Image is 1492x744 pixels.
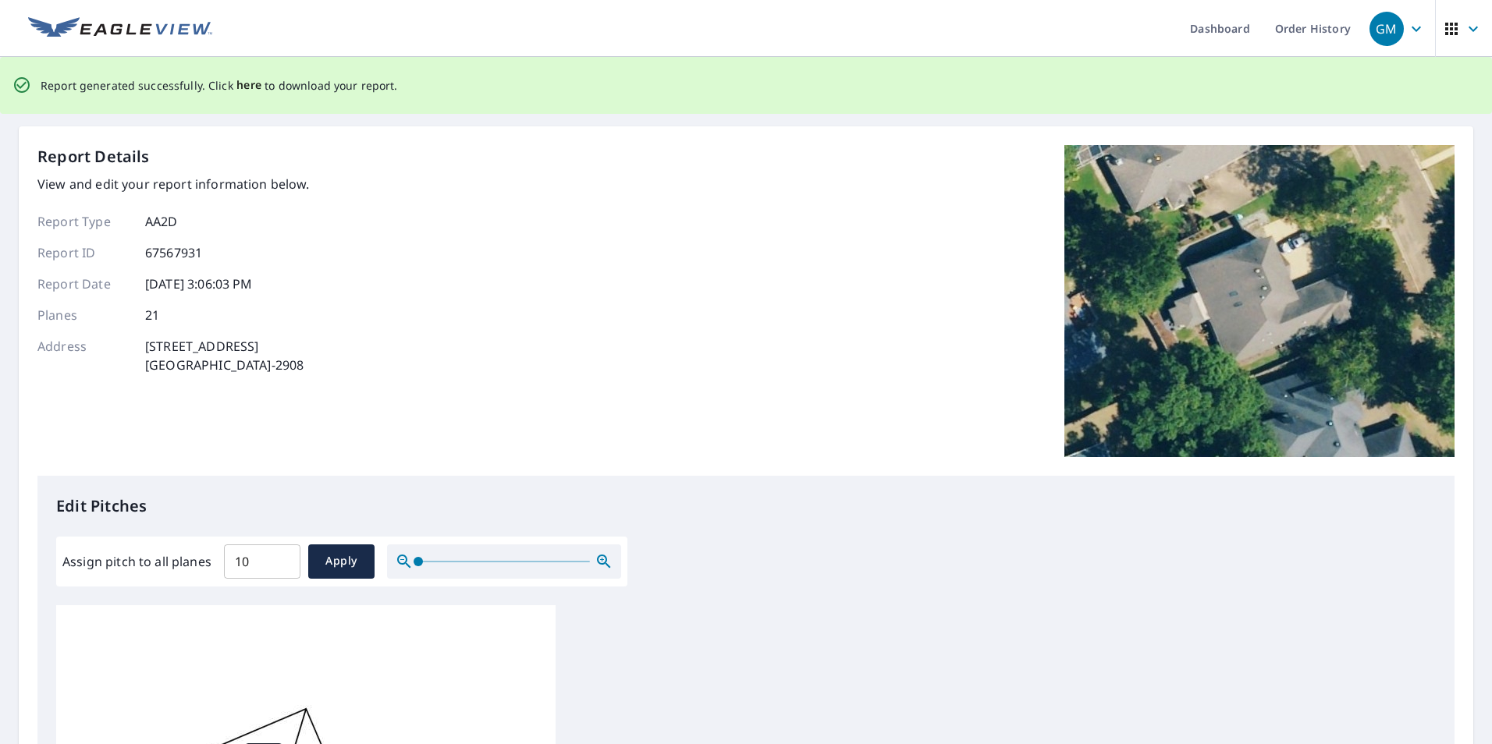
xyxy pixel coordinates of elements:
[145,243,202,262] p: 67567931
[37,306,131,324] p: Planes
[145,306,159,324] p: 21
[56,494,1436,518] p: Edit Pitches
[37,243,131,262] p: Report ID
[37,275,131,293] p: Report Date
[236,76,262,95] button: here
[41,76,398,95] p: Report generated successfully. Click to download your report.
[145,275,253,293] p: [DATE] 3:06:03 PM
[37,175,310,193] p: View and edit your report information below.
[224,540,300,583] input: 00.0
[28,17,212,41] img: EV Logo
[321,551,362,571] span: Apply
[37,212,131,231] p: Report Type
[37,145,150,168] p: Report Details
[1064,145,1455,457] img: Top image
[145,212,178,231] p: AA2D
[62,552,211,571] label: Assign pitch to all planes
[308,544,375,579] button: Apply
[37,337,131,374] p: Address
[145,337,304,374] p: [STREET_ADDRESS] [GEOGRAPHIC_DATA]-2908
[1369,12,1404,46] div: GM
